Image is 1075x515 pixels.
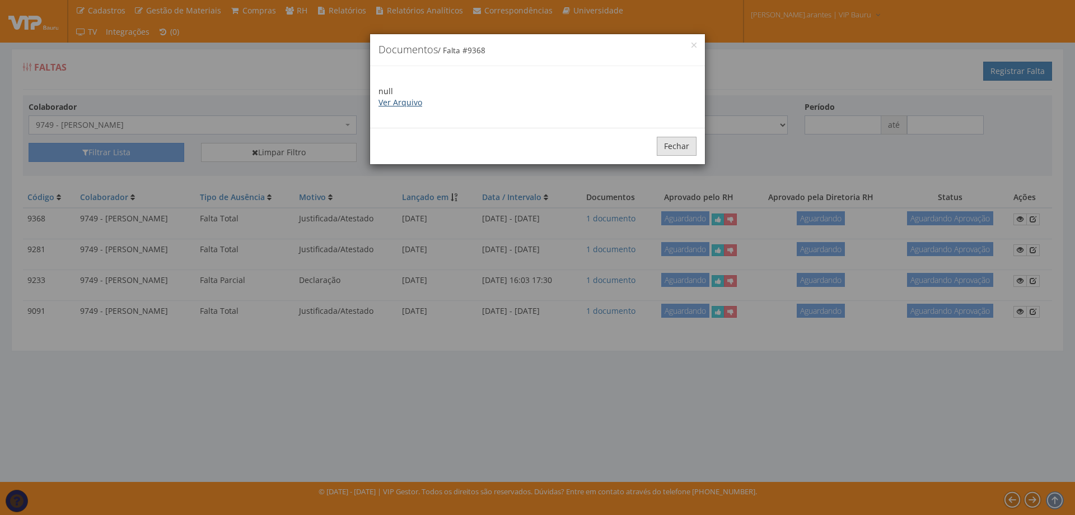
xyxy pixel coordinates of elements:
[468,45,485,55] span: 9368
[691,43,697,48] button: Close
[378,43,697,57] h4: Documentos
[378,97,422,108] a: Ver Arquivo
[657,137,697,156] button: Fechar
[438,45,485,55] small: / Falta #
[378,86,697,108] p: null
